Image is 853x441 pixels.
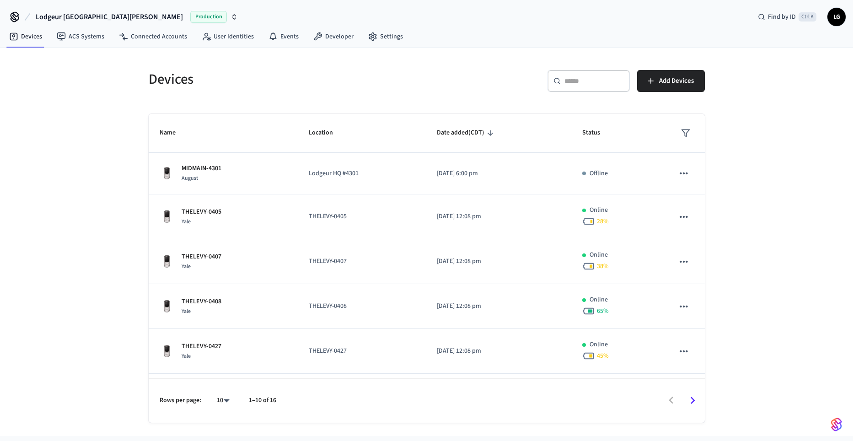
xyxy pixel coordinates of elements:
p: [DATE] 12:08 pm [437,257,560,266]
span: Ctrl K [799,12,816,22]
img: Yale Assure Touchscreen Wifi Smart Lock, Satin Nickel, Front [160,254,174,269]
span: Date added(CDT) [437,126,496,140]
span: Yale [182,307,191,315]
img: SeamLogoGradient.69752ec5.svg [831,417,842,432]
p: [DATE] 12:08 pm [437,212,560,221]
span: Yale [182,352,191,360]
p: [DATE] 12:08 pm [437,346,560,356]
h5: Devices [149,70,421,89]
a: ACS Systems [49,28,112,45]
button: LG [827,8,846,26]
p: THELEVY-0427 [309,346,415,356]
p: THELEVY-0408 [309,301,415,311]
a: Developer [306,28,361,45]
button: Go to next page [682,390,703,411]
p: Lodgeur HQ #4301 [309,169,415,178]
span: 38 % [597,262,609,271]
span: Find by ID [768,12,796,22]
p: THELEVY-0405 [182,207,221,217]
p: THELEVY-0408 [182,297,221,307]
p: THELEVY-0405 [309,212,415,221]
span: LG [828,9,845,25]
span: Lodgeur [GEOGRAPHIC_DATA][PERSON_NAME] [36,11,183,22]
a: Events [261,28,306,45]
p: MIDMAIN-4301 [182,164,221,173]
span: Add Devices [659,75,694,87]
span: Production [190,11,227,23]
span: 65 % [597,307,609,316]
span: 28 % [597,217,609,226]
img: Yale Assure Touchscreen Wifi Smart Lock, Satin Nickel, Front [160,210,174,224]
p: Online [590,340,608,350]
div: Find by IDCtrl K [751,9,824,25]
p: [DATE] 12:08 pm [437,301,560,311]
span: Location [309,126,345,140]
span: Name [160,126,188,140]
p: Online [590,295,608,305]
button: Add Devices [637,70,705,92]
a: User Identities [194,28,261,45]
span: 45 % [597,351,609,360]
span: August [182,174,198,182]
p: Rows per page: [160,396,201,405]
p: Offline [590,169,608,178]
div: 10 [212,394,234,407]
img: Yale Assure Touchscreen Wifi Smart Lock, Satin Nickel, Front [160,166,174,181]
p: Online [590,250,608,260]
p: 1–10 of 16 [249,396,276,405]
p: [DATE] 6:00 pm [437,169,560,178]
span: Yale [182,263,191,270]
a: Devices [2,28,49,45]
img: Yale Assure Touchscreen Wifi Smart Lock, Satin Nickel, Front [160,299,174,314]
p: THELEVY-0407 [182,252,221,262]
a: Settings [361,28,410,45]
span: Status [582,126,612,140]
span: Yale [182,218,191,226]
p: THELEVY-0407 [309,257,415,266]
a: Connected Accounts [112,28,194,45]
img: Yale Assure Touchscreen Wifi Smart Lock, Satin Nickel, Front [160,344,174,359]
p: THELEVY-0427 [182,342,221,351]
p: Online [590,205,608,215]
